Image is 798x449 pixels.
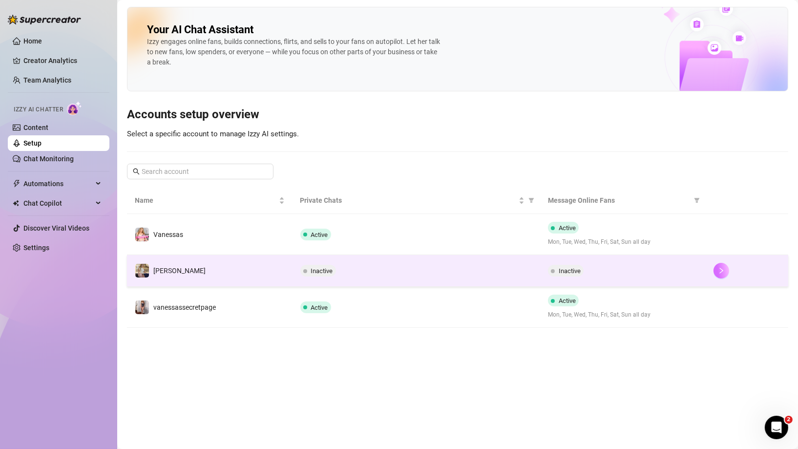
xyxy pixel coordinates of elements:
[127,107,788,123] h3: Accounts setup overview
[135,264,149,278] img: vanessa
[548,195,690,206] span: Message Online Fans
[127,187,293,214] th: Name
[23,124,48,131] a: Content
[23,155,74,163] a: Chat Monitoring
[559,224,576,232] span: Active
[526,193,536,208] span: filter
[559,267,581,275] span: Inactive
[692,193,702,208] span: filter
[300,195,517,206] span: Private Chats
[528,197,534,203] span: filter
[765,416,788,439] iframe: Intercom live chat
[23,76,71,84] a: Team Analytics
[718,267,725,274] span: right
[311,267,333,275] span: Inactive
[13,180,21,188] span: thunderbolt
[23,176,93,192] span: Automations
[714,263,729,278] button: right
[23,224,89,232] a: Discover Viral Videos
[23,244,49,252] a: Settings
[694,197,700,203] span: filter
[135,300,149,314] img: vanessassecretpage
[23,139,42,147] a: Setup
[311,231,328,238] span: Active
[23,53,102,68] a: Creator Analytics
[153,267,206,275] span: [PERSON_NAME]
[548,310,698,320] span: Mon, Tue, Wed, Thu, Fri, Sat, Sun all day
[67,101,82,115] img: AI Chatter
[14,105,63,114] span: Izzy AI Chatter
[311,304,328,311] span: Active
[23,37,42,45] a: Home
[135,228,149,241] img: Vanessas
[785,416,793,424] span: 2
[153,303,216,311] span: vanessassecretpage
[13,200,19,207] img: Chat Copilot
[127,129,299,138] span: Select a specific account to manage Izzy AI settings.
[23,195,93,211] span: Chat Copilot
[135,195,277,206] span: Name
[147,23,253,37] h2: Your AI Chat Assistant
[8,15,81,24] img: logo-BBDzfeDw.svg
[548,237,698,247] span: Mon, Tue, Wed, Thu, Fri, Sat, Sun all day
[153,231,183,238] span: Vanessas
[147,37,440,67] div: Izzy engages online fans, builds connections, flirts, and sells to your fans on autopilot. Let he...
[133,168,140,175] span: search
[142,166,260,177] input: Search account
[293,187,541,214] th: Private Chats
[559,297,576,304] span: Active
